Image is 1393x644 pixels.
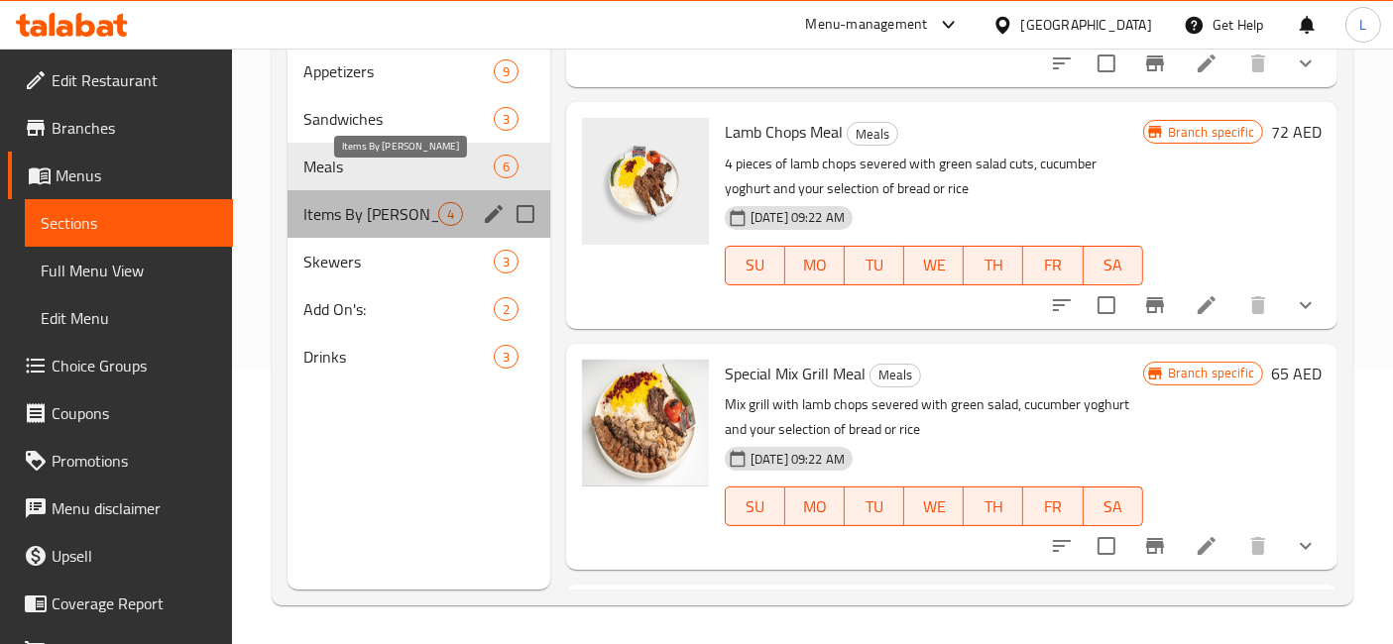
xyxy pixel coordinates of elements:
[725,486,785,526] button: SU
[479,199,509,229] button: edit
[1359,14,1366,36] span: L
[1294,52,1318,75] svg: Show Choices
[912,251,956,279] span: WE
[438,202,463,226] div: items
[41,211,217,235] span: Sections
[912,492,956,521] span: WE
[1084,246,1143,285] button: SA
[1195,293,1219,317] a: Edit menu item
[1038,281,1086,329] button: sort-choices
[725,152,1143,201] p: 4 pieces of lamb chops severed with green salad cuts, cucumber yoghurt and your selection of brea...
[303,59,494,83] span: Appetizers
[972,251,1015,279] span: TH
[582,360,709,486] img: Special Mix Grill Meal
[52,68,217,92] span: Edit Restaurant
[8,437,233,484] a: Promotions
[582,118,709,245] img: Lamb Chops Meal
[1131,281,1179,329] button: Branch-specific-item
[494,107,519,131] div: items
[972,492,1015,521] span: TH
[871,364,920,386] span: Meals
[904,246,964,285] button: WE
[288,333,550,380] div: Drinks3
[1023,246,1083,285] button: FR
[725,246,785,285] button: SU
[1160,364,1262,382] span: Branch specific
[1195,534,1219,558] a: Edit menu item
[8,104,233,152] a: Branches
[439,205,462,224] span: 4
[1282,281,1330,329] button: show more
[8,580,233,627] a: Coverage Report
[793,251,837,279] span: MO
[785,486,845,526] button: MO
[25,294,233,342] a: Edit Menu
[1084,486,1143,526] button: SA
[288,48,550,95] div: Appetizers9
[288,285,550,333] div: Add On's:2
[52,496,217,520] span: Menu disclaimer
[52,116,217,140] span: Branches
[845,486,904,526] button: TU
[303,250,494,273] span: Skewers
[1086,43,1127,84] span: Select to update
[8,56,233,104] a: Edit Restaurant
[1160,123,1262,142] span: Branch specific
[1271,118,1322,146] h6: 72 AED
[25,199,233,247] a: Sections
[853,251,896,279] span: TU
[1271,360,1322,387] h6: 65 AED
[494,59,519,83] div: items
[288,190,550,238] div: Items By [PERSON_NAME]4edit
[25,247,233,294] a: Full Menu View
[1294,534,1318,558] svg: Show Choices
[1131,40,1179,87] button: Branch-specific-item
[41,306,217,330] span: Edit Menu
[1092,251,1135,279] span: SA
[1086,525,1127,567] span: Select to update
[8,389,233,437] a: Coupons
[785,246,845,285] button: MO
[734,492,777,521] span: SU
[1023,486,1083,526] button: FR
[495,300,518,319] span: 2
[743,208,853,227] span: [DATE] 09:22 AM
[870,364,921,387] div: Meals
[1086,284,1127,326] span: Select to update
[1195,52,1219,75] a: Edit menu item
[288,95,550,143] div: Sandwiches3
[806,13,928,37] div: Menu-management
[1031,492,1075,521] span: FR
[845,246,904,285] button: TU
[8,532,233,580] a: Upsell
[303,345,494,369] span: Drinks
[1038,522,1086,570] button: sort-choices
[1092,492,1135,521] span: SA
[52,449,217,473] span: Promotions
[743,450,853,469] span: [DATE] 09:22 AM
[848,123,897,146] span: Meals
[52,401,217,425] span: Coupons
[964,246,1023,285] button: TH
[853,492,896,521] span: TU
[8,484,233,532] a: Menu disclaimer
[495,62,518,81] span: 9
[494,155,519,178] div: items
[725,117,843,147] span: Lamb Chops Meal
[288,238,550,285] div: Skewers3
[303,155,494,178] span: Meals
[1294,293,1318,317] svg: Show Choices
[41,259,217,282] span: Full Menu View
[904,486,964,526] button: WE
[1021,14,1152,36] div: [GEOGRAPHIC_DATA]
[1234,522,1282,570] button: delete
[1234,281,1282,329] button: delete
[793,492,837,521] span: MO
[1031,251,1075,279] span: FR
[495,158,518,176] span: 6
[303,107,494,131] span: Sandwiches
[1038,40,1086,87] button: sort-choices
